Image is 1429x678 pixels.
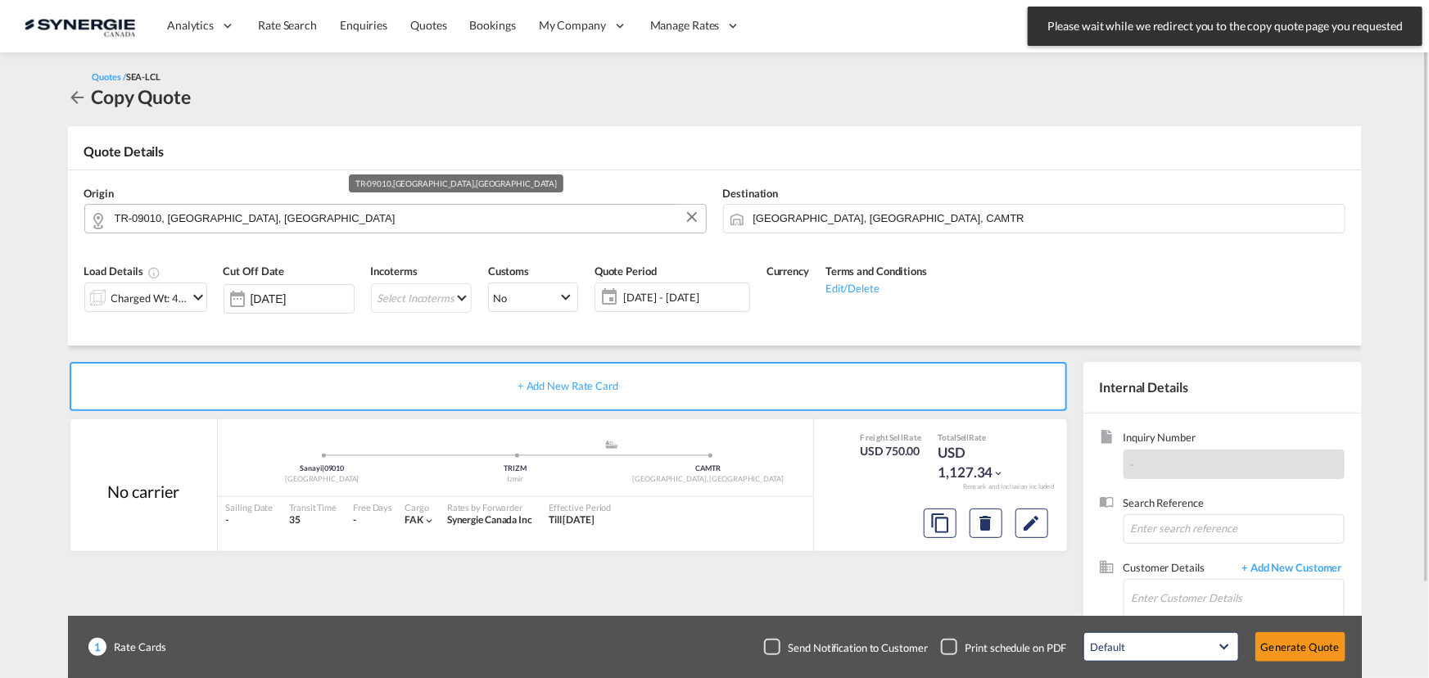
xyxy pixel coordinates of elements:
md-icon: icon-chevron-down [423,515,435,527]
span: Currency [767,264,809,278]
span: Quote Period [595,264,657,278]
div: icon-arrow-left [68,84,92,110]
md-icon: Chargeable Weight [147,266,161,279]
div: Edit/Delete [825,279,927,296]
div: Cargo [405,501,435,513]
span: - [1131,458,1135,471]
span: Sanayi [300,463,323,472]
div: No carrier [107,480,179,503]
div: - [226,513,274,527]
div: TR-09010,[GEOGRAPHIC_DATA],[GEOGRAPHIC_DATA] [355,174,558,192]
span: Cut Off Date [224,264,285,278]
div: Send Notification to Customer [789,640,928,655]
span: Sell [889,432,903,442]
md-input-container: TR-09010,Efeler,Aydin [84,204,707,233]
div: Till 10 Oct 2025 [549,513,595,527]
span: Origin [84,187,114,200]
span: My Company [539,17,606,34]
div: Sailing Date [226,501,274,513]
div: Print schedule on PDF [965,640,1067,655]
div: TRIZM [418,463,612,474]
span: Manage Rates [650,17,720,34]
span: | [322,463,324,472]
div: Charged Wt: 4.08 W/Micon-chevron-down [84,282,207,312]
md-checkbox: Checkbox No Ink [764,639,928,655]
div: Izmir [418,474,612,485]
md-select: Select Incoterms [371,283,472,313]
span: Please wait while we redirect you to the copy quote page you requested [1042,18,1408,34]
div: Remark and Inclusion included [951,482,1067,491]
md-icon: assets/icons/custom/copyQuote.svg [930,513,950,533]
span: Rate Cards [106,640,166,654]
span: Search Reference [1124,495,1345,514]
md-icon: assets/icons/custom/ship-fill.svg [602,441,622,449]
div: Charged Wt: 4.08 W/M [111,287,188,310]
button: Edit [1015,508,1048,538]
md-checkbox: Checkbox No Ink [941,639,1067,655]
input: Search by Door/Port [753,204,1336,233]
span: [DATE] - [DATE] [623,290,745,305]
div: Synergie Canada Inc [447,513,532,527]
button: Copy [924,508,956,538]
button: Generate Quote [1255,632,1345,662]
span: Inquiry Number [1124,430,1345,449]
button: Delete [970,508,1002,538]
span: Enquiries [340,18,387,32]
span: SEA-LCL [126,71,161,82]
span: Customer Details [1124,560,1234,579]
input: Search by Door/Port [115,204,698,233]
span: 1 [88,638,106,656]
div: Free Days [353,501,392,513]
button: Clear Input [680,205,704,229]
div: Freight Rate [861,432,922,443]
input: Enter search reference [1124,514,1345,544]
span: Rate Search [258,18,317,32]
div: Total Rate [938,432,1020,443]
div: - [353,513,356,527]
md-icon: icon-chevron-down [188,287,208,307]
div: No [493,292,507,305]
div: Default [1091,640,1125,653]
span: Terms and Conditions [825,264,927,278]
span: Load Details [84,264,161,278]
span: Analytics [167,17,214,34]
span: + Add New Rate Card [518,379,618,392]
md-input-container: Montreal, QC, CAMTR [723,204,1345,233]
div: Effective Period [549,501,611,513]
div: USD 1,127.34 [938,443,1020,482]
input: Select [251,292,354,305]
md-select: Select Customs: No [488,282,578,312]
md-icon: icon-calendar [595,287,615,307]
div: [GEOGRAPHIC_DATA], [GEOGRAPHIC_DATA] [612,474,805,485]
span: FAK [405,513,423,526]
div: Copy Quote [92,84,191,110]
input: Enter Customer Details [1132,580,1344,617]
span: Customs [488,264,529,278]
span: [DATE] - [DATE] [619,286,749,309]
div: Quote Details [68,142,1362,169]
span: Incoterms [371,264,418,278]
span: + Add New Customer [1234,560,1345,579]
div: CAMTR [612,463,805,474]
div: USD 750.00 [861,443,922,459]
span: Bookings [470,18,516,32]
div: Transit Time [289,501,337,513]
div: [GEOGRAPHIC_DATA] [226,474,419,485]
div: + Add New Rate Card [70,362,1067,411]
span: Till [DATE] [549,513,595,526]
div: 35 [289,513,337,527]
div: Rates by Forwarder [447,501,532,513]
span: Destination [723,187,779,200]
md-icon: icon-chevron-down [993,468,1005,479]
span: Sell [956,432,970,442]
img: 1f56c880d42311ef80fc7dca854c8e59.png [25,7,135,44]
span: Quotes [410,18,446,32]
span: 09010 [324,463,345,472]
span: Quotes / [93,71,126,82]
md-icon: icon-arrow-left [68,88,88,107]
span: Synergie Canada Inc [447,513,532,526]
div: Internal Details [1083,362,1362,413]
